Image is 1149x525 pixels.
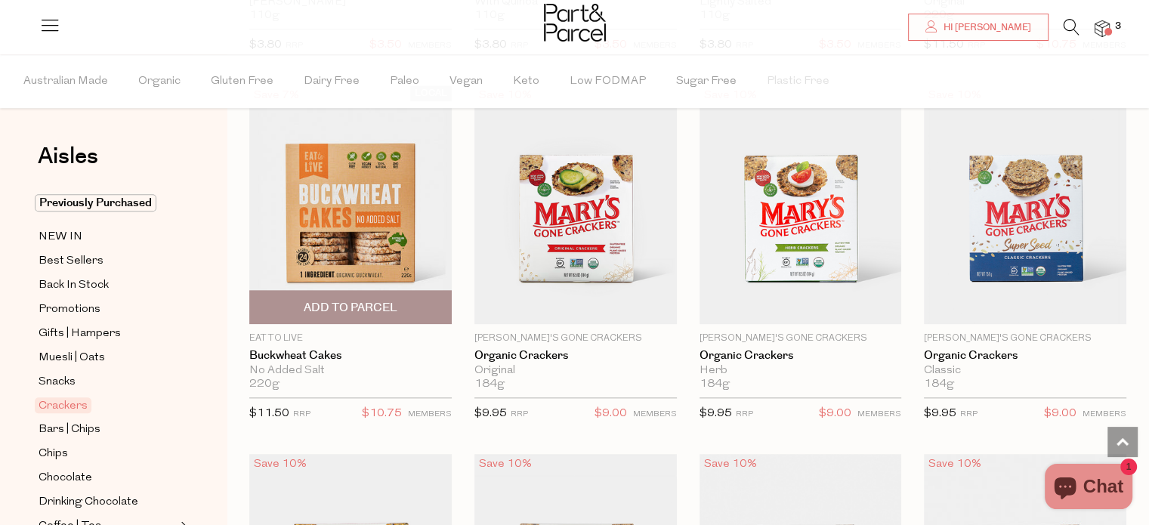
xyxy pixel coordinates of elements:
span: Chips [39,445,68,463]
small: RRP [293,410,310,418]
a: Snacks [39,372,176,391]
a: Best Sellers [39,252,176,270]
span: Crackers [35,397,91,413]
button: Add To Parcel [249,290,452,324]
div: Original [474,364,677,378]
span: Add To Parcel [304,300,397,316]
a: Aisles [38,145,98,183]
span: $9.95 [474,408,507,419]
small: RRP [960,410,978,418]
a: Chips [39,444,176,463]
span: Drinking Chocolate [39,493,138,511]
span: 184g [700,378,730,391]
span: Low FODMAP [570,55,646,108]
span: $11.50 [249,408,289,419]
span: Promotions [39,301,100,319]
span: Back In Stock [39,276,109,295]
span: Previously Purchased [35,194,156,212]
img: Buckwheat Cakes [249,85,452,324]
span: Muesli | Oats [39,349,105,367]
a: Organic Crackers [700,349,902,363]
div: Save 10% [474,454,536,474]
div: Save 10% [700,454,761,474]
a: Previously Purchased [39,194,176,212]
small: MEMBERS [633,410,677,418]
span: $9.95 [700,408,732,419]
a: Chocolate [39,468,176,487]
p: [PERSON_NAME]'s Gone Crackers [474,332,677,345]
a: Organic Crackers [474,349,677,363]
a: Bars | Chips [39,420,176,439]
span: Sugar Free [676,55,737,108]
div: Save 10% [924,454,986,474]
a: NEW IN [39,227,176,246]
a: Hi [PERSON_NAME] [908,14,1049,41]
span: Best Sellers [39,252,103,270]
span: Plastic Free [767,55,829,108]
span: Keto [513,55,539,108]
span: $9.00 [595,404,627,424]
a: Drinking Chocolate [39,493,176,511]
span: Snacks [39,373,76,391]
div: No Added Salt [249,364,452,378]
span: Hi [PERSON_NAME] [940,21,1031,34]
span: 184g [474,378,505,391]
span: Bars | Chips [39,421,100,439]
span: NEW IN [39,228,82,246]
img: Organic Crackers [474,85,677,324]
small: RRP [736,410,753,418]
span: $9.00 [1044,404,1076,424]
img: Organic Crackers [700,85,902,324]
a: Back In Stock [39,276,176,295]
img: Organic Crackers [924,85,1126,324]
a: Crackers [39,397,176,415]
p: [PERSON_NAME]'s Gone Crackers [700,332,902,345]
a: Muesli | Oats [39,348,176,367]
p: Eat To Live [249,332,452,345]
span: Chocolate [39,469,92,487]
span: 3 [1111,20,1125,33]
span: $9.95 [924,408,956,419]
span: Paleo [390,55,419,108]
span: Gifts | Hampers [39,325,121,343]
a: Buckwheat Cakes [249,349,452,363]
div: Herb [700,364,902,378]
img: Part&Parcel [544,4,606,42]
span: Australian Made [23,55,108,108]
small: MEMBERS [408,410,452,418]
div: Classic [924,364,1126,378]
a: Promotions [39,300,176,319]
a: 3 [1095,20,1110,36]
span: 184g [924,378,954,391]
small: MEMBERS [857,410,901,418]
span: Gluten Free [211,55,273,108]
span: Aisles [38,140,98,173]
div: Save 10% [249,454,311,474]
span: Organic [138,55,181,108]
small: MEMBERS [1083,410,1126,418]
span: $9.00 [819,404,851,424]
span: Vegan [449,55,483,108]
inbox-online-store-chat: Shopify online store chat [1040,464,1137,513]
span: $10.75 [362,404,402,424]
p: [PERSON_NAME]'s Gone Crackers [924,332,1126,345]
span: 220g [249,378,280,391]
a: Gifts | Hampers [39,324,176,343]
a: Organic Crackers [924,349,1126,363]
span: Dairy Free [304,55,360,108]
small: RRP [511,410,528,418]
